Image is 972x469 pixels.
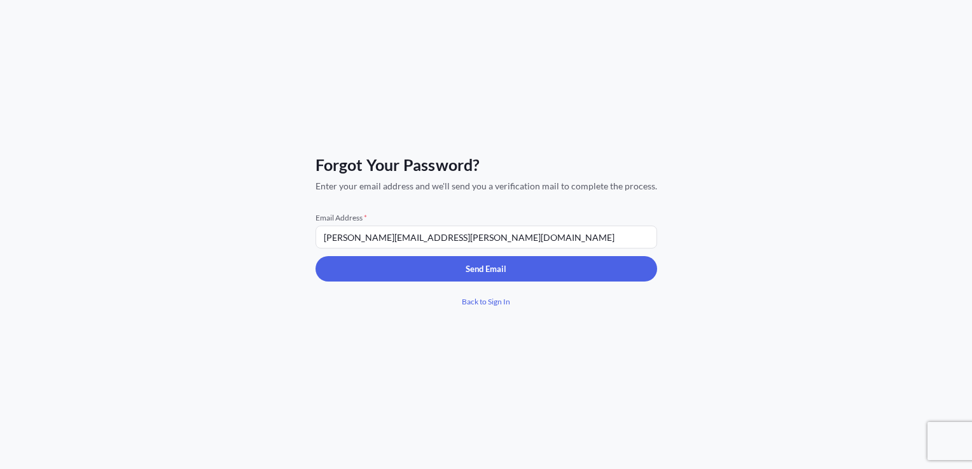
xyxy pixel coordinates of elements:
[316,180,657,193] span: Enter your email address and we'll send you a verification mail to complete the process.
[316,256,657,282] button: Send Email
[316,289,657,315] a: Back to Sign In
[316,226,657,248] input: example@gmail.com
[462,296,510,308] span: Back to Sign In
[316,213,657,223] span: Email Address
[316,154,657,175] span: Forgot Your Password?
[466,262,506,275] p: Send Email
